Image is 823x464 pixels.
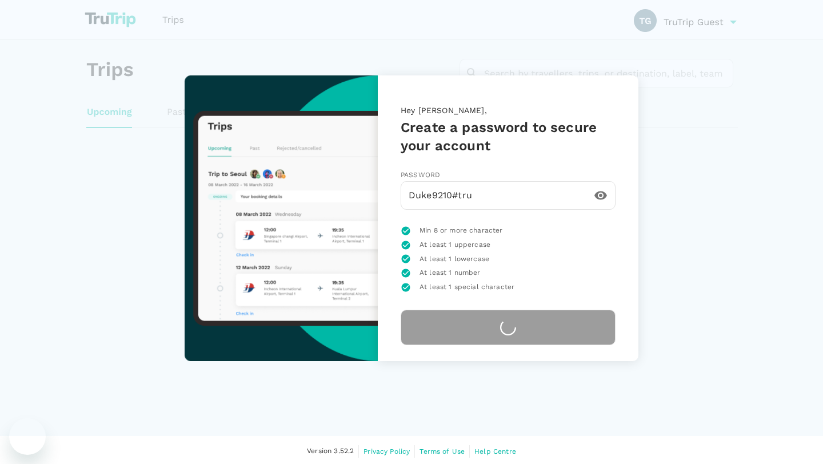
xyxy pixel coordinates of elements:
a: Help Centre [474,445,516,458]
span: At least 1 lowercase [420,254,489,265]
a: Privacy Policy [363,445,410,458]
iframe: Button to launch messaging window [9,418,46,455]
h5: Create a password to secure your account [401,118,616,155]
img: trutrip-set-password [185,75,378,361]
p: Hey [PERSON_NAME], [401,105,616,118]
span: At least 1 special character [420,282,514,293]
span: Password [401,171,440,179]
span: Help Centre [474,447,516,455]
span: Min 8 or more character [420,225,502,237]
button: toggle password visibility [587,182,614,209]
span: At least 1 uppercase [420,239,490,251]
span: Privacy Policy [363,447,410,455]
span: At least 1 number [420,267,481,279]
a: Terms of Use [420,445,465,458]
span: Terms of Use [420,447,465,455]
span: Version 3.52.2 [307,446,354,457]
